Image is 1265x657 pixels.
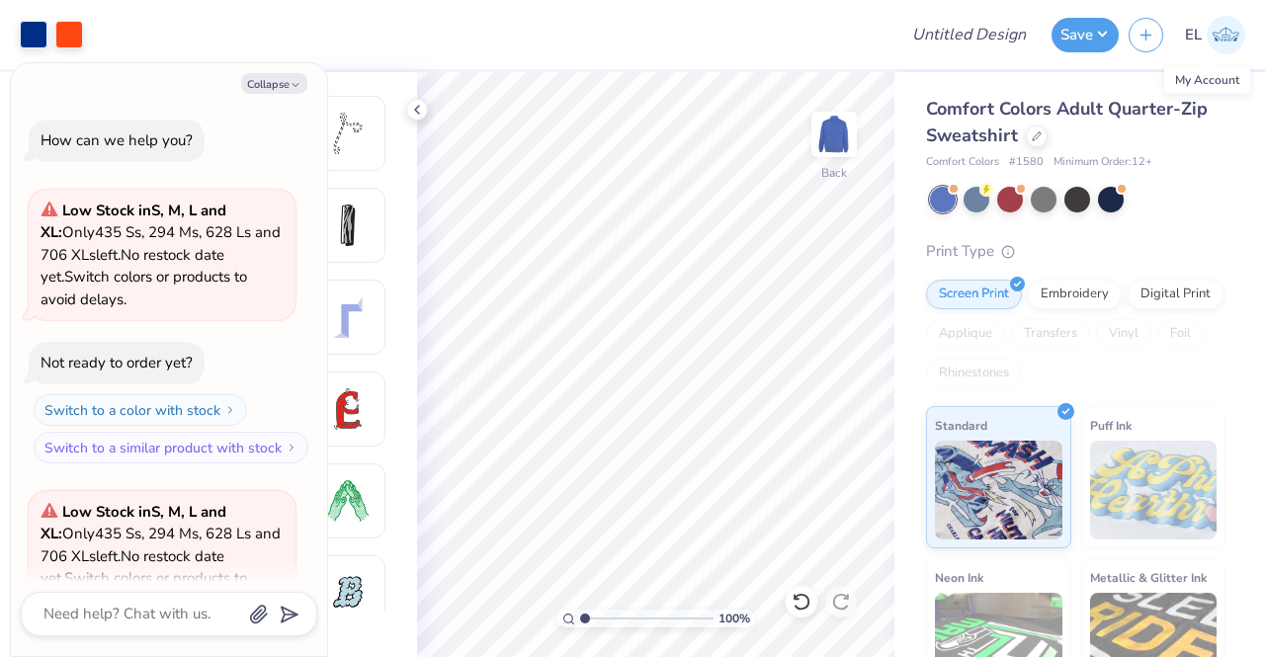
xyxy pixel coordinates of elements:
[41,201,226,243] strong: Low Stock in S, M, L and XL :
[41,353,193,372] div: Not ready to order yet?
[814,115,854,154] img: Back
[41,502,281,611] span: Only 435 Ss, 294 Ms, 628 Ls and 706 XLs left. Switch colors or products to avoid delays.
[41,201,281,309] span: Only 435 Ss, 294 Ms, 628 Ls and 706 XLs left. Switch colors or products to avoid delays.
[935,415,987,436] span: Standard
[1185,24,1202,46] span: EL
[1090,567,1207,588] span: Metallic & Glitter Ink
[926,240,1225,263] div: Print Type
[926,280,1022,309] div: Screen Print
[34,432,308,463] button: Switch to a similar product with stock
[926,154,999,171] span: Comfort Colors
[34,394,247,426] button: Switch to a color with stock
[1157,319,1204,349] div: Foil
[286,442,297,453] img: Switch to a similar product with stock
[935,441,1062,539] img: Standard
[41,245,224,287] span: No restock date yet.
[821,164,847,182] div: Back
[1028,280,1122,309] div: Embroidery
[41,546,224,589] span: No restock date yet.
[1054,154,1152,171] span: Minimum Order: 12 +
[896,15,1042,54] input: Untitled Design
[41,502,226,544] strong: Low Stock in S, M, L and XL :
[41,130,193,150] div: How can we help you?
[1011,319,1090,349] div: Transfers
[1009,154,1044,171] span: # 1580
[1052,18,1119,52] button: Save
[1164,66,1250,94] div: My Account
[1185,16,1245,54] a: EL
[1207,16,1245,54] img: Eric Liu
[224,404,236,416] img: Switch to a color with stock
[718,610,750,627] span: 100 %
[1128,280,1223,309] div: Digital Print
[1090,415,1132,436] span: Puff Ink
[1096,319,1151,349] div: Vinyl
[241,73,307,94] button: Collapse
[1090,441,1218,539] img: Puff Ink
[926,319,1005,349] div: Applique
[926,97,1208,147] span: Comfort Colors Adult Quarter-Zip Sweatshirt
[926,359,1022,388] div: Rhinestones
[935,567,983,588] span: Neon Ink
